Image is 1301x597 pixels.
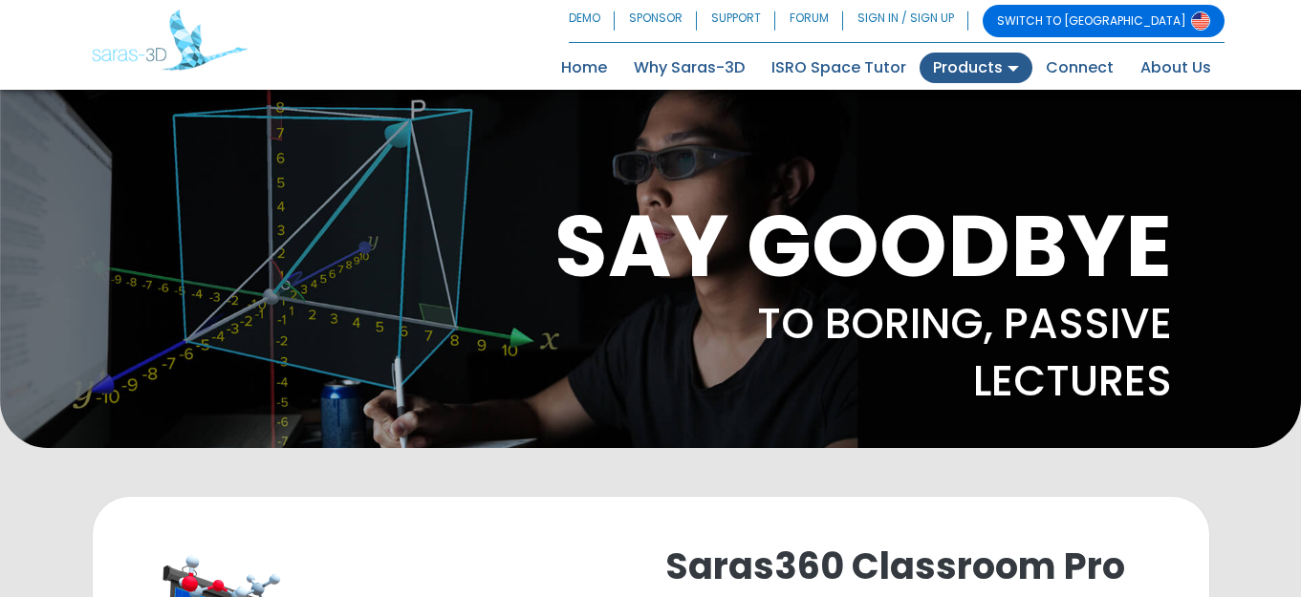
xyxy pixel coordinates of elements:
a: Connect [1032,53,1127,83]
a: DEMO [569,5,615,37]
p: TO BORING, PASSIVE [436,303,1172,345]
a: SUPPORT [697,5,775,37]
p: LECTURES [436,360,1172,402]
img: Saras 3D [92,10,248,71]
a: Saras360 Classroom Pro [665,541,1125,591]
a: SWITCH TO [GEOGRAPHIC_DATA] [983,5,1225,37]
a: FORUM [775,5,843,37]
img: Switch to USA [1191,11,1210,31]
a: About Us [1127,53,1225,83]
a: SPONSOR [615,5,697,37]
a: Home [548,53,620,83]
a: ISRO Space Tutor [758,53,920,83]
a: Why Saras-3D [620,53,758,83]
a: SIGN IN / SIGN UP [843,5,968,37]
a: Products [920,53,1032,83]
h1: SAY GOODBYE [436,213,1172,280]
